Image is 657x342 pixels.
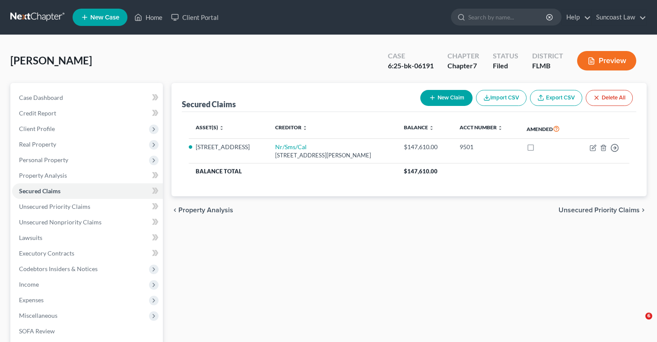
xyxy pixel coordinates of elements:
a: Nr/Sms/Cal [275,143,307,150]
span: Lawsuits [19,234,42,241]
span: 6 [645,313,652,320]
button: Delete All [586,90,633,106]
th: Balance Total [189,163,397,179]
div: Status [493,51,518,61]
i: unfold_more [429,125,434,131]
span: Codebtors Insiders & Notices [19,265,98,272]
div: Case [388,51,434,61]
span: Expenses [19,296,44,304]
a: Case Dashboard [12,90,163,105]
span: Personal Property [19,156,68,163]
a: Asset(s) unfold_more [196,124,224,131]
a: Creditor unfold_more [275,124,308,131]
span: SOFA Review [19,327,55,335]
div: Secured Claims [182,99,236,109]
a: Export CSV [530,90,582,106]
span: Case Dashboard [19,94,63,101]
span: Property Analysis [178,207,233,214]
a: Credit Report [12,105,163,121]
i: unfold_more [498,125,503,131]
a: SOFA Review [12,323,163,339]
div: 9501 [460,143,513,151]
button: Import CSV [476,90,527,106]
div: Chapter [448,51,479,61]
i: chevron_left [171,207,178,214]
a: Unsecured Priority Claims [12,199,163,214]
span: Income [19,281,39,288]
span: 7 [473,61,477,70]
span: Unsecured Priority Claims [19,203,90,210]
div: $147,610.00 [404,143,446,151]
a: Client Portal [167,10,223,25]
div: Filed [493,61,518,71]
span: Executory Contracts [19,249,74,257]
i: unfold_more [219,125,224,131]
span: Credit Report [19,109,56,117]
button: Unsecured Priority Claims chevron_right [559,207,647,214]
i: unfold_more [302,125,308,131]
div: [STREET_ADDRESS][PERSON_NAME] [275,151,390,160]
div: 6:25-bk-06191 [388,61,434,71]
li: [STREET_ADDRESS] [196,143,261,151]
button: Preview [577,51,636,70]
th: Amended [520,119,575,139]
span: Miscellaneous [19,312,57,319]
span: New Case [90,14,119,21]
a: Acct Number unfold_more [460,124,503,131]
span: Unsecured Priority Claims [559,207,640,214]
span: Real Property [19,141,56,148]
div: District [532,51,563,61]
span: Client Profile [19,125,55,132]
a: Property Analysis [12,168,163,183]
a: Suncoast Law [592,10,646,25]
a: Unsecured Nonpriority Claims [12,214,163,230]
a: Executory Contracts [12,246,163,261]
span: Secured Claims [19,187,60,195]
a: Secured Claims [12,183,163,199]
span: $147,610.00 [404,168,438,175]
span: Unsecured Nonpriority Claims [19,218,102,226]
a: Balance unfold_more [404,124,434,131]
a: Home [130,10,167,25]
span: Property Analysis [19,172,67,179]
a: Lawsuits [12,230,163,246]
i: chevron_right [640,207,647,214]
iframe: Intercom live chat [628,313,648,333]
span: [PERSON_NAME] [10,54,92,67]
div: FLMB [532,61,563,71]
a: Help [562,10,591,25]
button: chevron_left Property Analysis [171,207,233,214]
div: Chapter [448,61,479,71]
button: New Claim [420,90,473,106]
input: Search by name... [468,9,547,25]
